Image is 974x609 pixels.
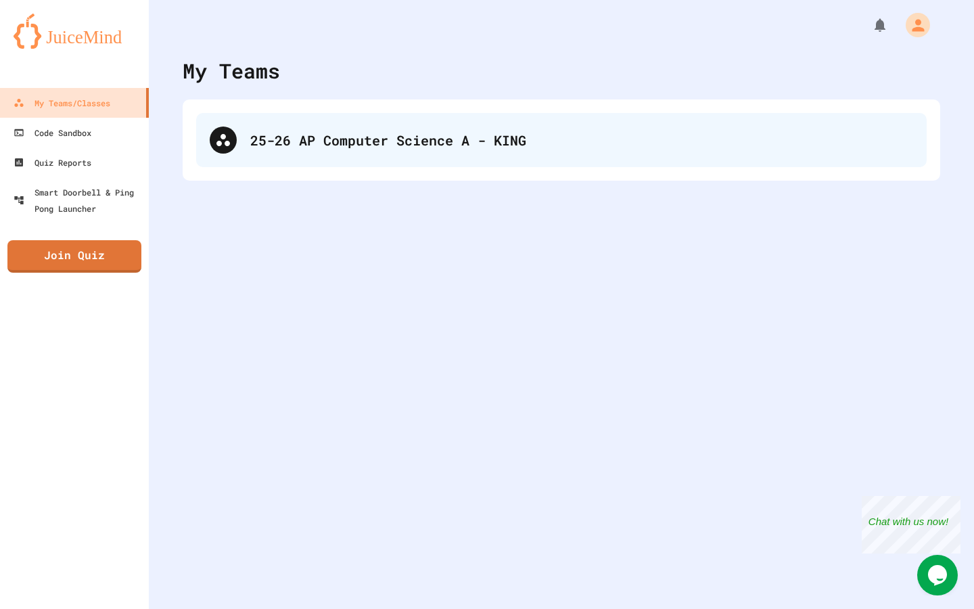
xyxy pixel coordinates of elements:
div: My Account [891,9,933,41]
div: Smart Doorbell & Ping Pong Launcher [14,184,143,217]
div: 25-26 AP Computer Science A - KING [250,130,913,150]
iframe: chat widget [917,555,960,595]
div: Code Sandbox [14,125,91,141]
div: My Notifications [847,14,891,37]
iframe: chat widget [862,496,960,554]
div: Quiz Reports [14,154,91,171]
div: My Teams/Classes [14,95,110,111]
img: logo-orange.svg [14,14,135,49]
div: My Teams [183,55,280,86]
div: 25-26 AP Computer Science A - KING [196,113,927,167]
a: Join Quiz [7,240,141,273]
